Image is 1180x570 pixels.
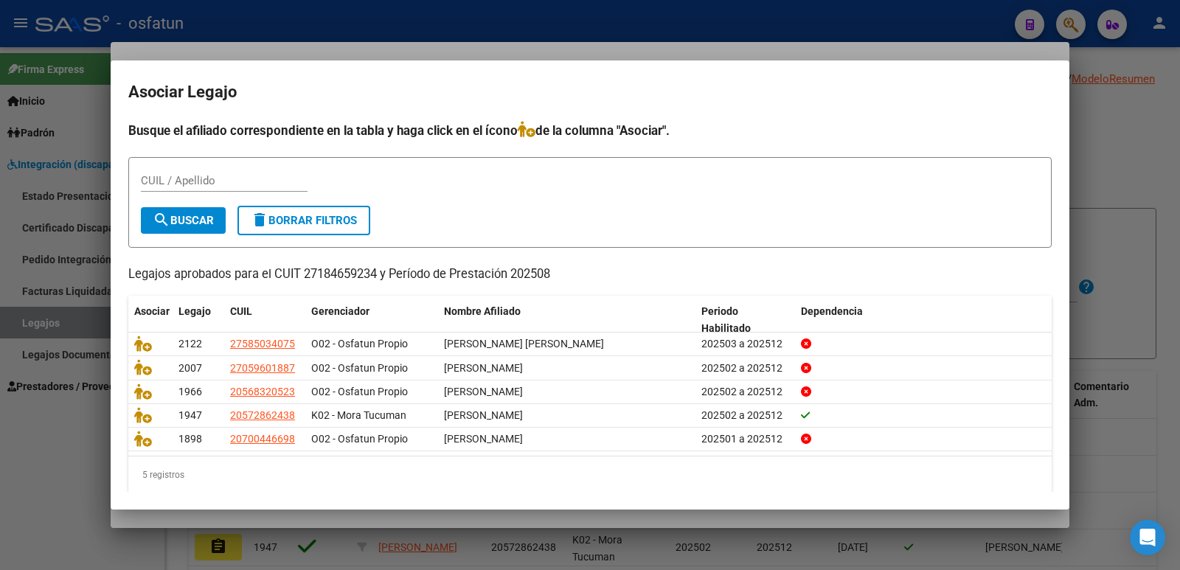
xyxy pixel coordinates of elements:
[251,211,268,229] mat-icon: delete
[311,338,408,350] span: O02 - Osfatun Propio
[128,78,1052,106] h2: Asociar Legajo
[701,305,751,334] span: Periodo Habilitado
[153,211,170,229] mat-icon: search
[444,409,523,421] span: REYES RAMON BENJAMIN
[230,362,295,374] span: 27059601887
[178,338,202,350] span: 2122
[178,362,202,374] span: 2007
[224,296,305,344] datatable-header-cell: CUIL
[695,296,795,344] datatable-header-cell: Periodo Habilitado
[444,433,523,445] span: ALDERETE LEON
[311,433,408,445] span: O02 - Osfatun Propio
[311,305,369,317] span: Gerenciador
[153,214,214,227] span: Buscar
[178,433,202,445] span: 1898
[178,305,211,317] span: Legajo
[444,338,604,350] span: ALMIRON PATRICIA DEL CARMEN
[178,409,202,421] span: 1947
[444,305,521,317] span: Nombre Afiliado
[128,265,1052,284] p: Legajos aprobados para el CUIT 27184659234 y Período de Prestación 202508
[444,386,523,397] span: GRAMAJO LIZARRAGA FAUSTINO
[128,121,1052,140] h4: Busque el afiliado correspondiente en la tabla y haga click en el ícono de la columna "Asociar".
[141,207,226,234] button: Buscar
[230,433,295,445] span: 20700446698
[311,409,406,421] span: K02 - Mora Tucuman
[701,360,789,377] div: 202502 a 202512
[173,296,224,344] datatable-header-cell: Legajo
[134,305,170,317] span: Asociar
[178,386,202,397] span: 1966
[701,336,789,352] div: 202503 a 202512
[701,407,789,424] div: 202502 a 202512
[444,362,523,374] span: BARRIONUEVO ROSA DOLORES
[801,305,863,317] span: Dependencia
[230,386,295,397] span: 20568320523
[237,206,370,235] button: Borrar Filtros
[795,296,1052,344] datatable-header-cell: Dependencia
[230,409,295,421] span: 20572862438
[311,362,408,374] span: O02 - Osfatun Propio
[128,456,1052,493] div: 5 registros
[230,338,295,350] span: 27585034075
[701,383,789,400] div: 202502 a 202512
[251,214,357,227] span: Borrar Filtros
[230,305,252,317] span: CUIL
[438,296,695,344] datatable-header-cell: Nombre Afiliado
[701,431,789,448] div: 202501 a 202512
[305,296,438,344] datatable-header-cell: Gerenciador
[1130,520,1165,555] div: Open Intercom Messenger
[128,296,173,344] datatable-header-cell: Asociar
[311,386,408,397] span: O02 - Osfatun Propio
